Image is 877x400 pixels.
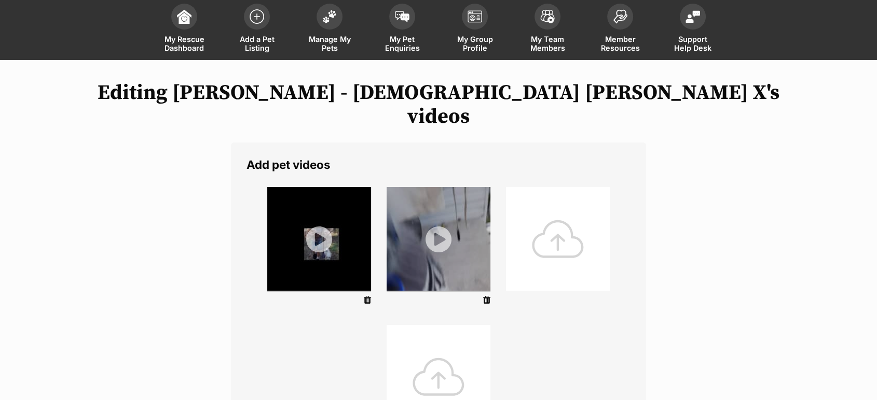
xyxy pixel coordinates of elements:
[73,81,804,128] h1: Editing [PERSON_NAME] - [DEMOGRAPHIC_DATA] [PERSON_NAME] X's videos
[597,35,643,52] span: Member Resources
[379,35,426,52] span: My Pet Enquiries
[177,9,191,24] img: dashboard-icon-eb2f2d2d3e046f16d808141f083e7271f6b2e854fb5c12c21221c1fb7104beca.svg
[234,35,280,52] span: Add a Pet Listing
[246,158,631,172] legend: Add pet videos
[468,10,482,23] img: group-profile-icon-3fa3cf56718a62981997c0bc7e787c4b2cf8bcc04b72c1350f741eb67cf2f40e.svg
[250,9,264,24] img: add-pet-listing-icon-0afa8454b4691262ce3f59096e99ab1cd57d4a30225e0717b998d2c9b9846f56.svg
[387,187,490,291] img: gor7my4m3fbaraqj8tqs.jpg
[669,35,716,52] span: Support Help Desk
[306,35,353,52] span: Manage My Pets
[395,11,409,22] img: pet-enquiries-icon-7e3ad2cf08bfb03b45e93fb7055b45f3efa6380592205ae92323e6603595dc1f.svg
[267,187,371,291] img: lt8hzshwo6t0t9y1h1wo.jpg
[613,9,627,23] img: member-resources-icon-8e73f808a243e03378d46382f2149f9095a855e16c252ad45f914b54edf8863c.svg
[524,35,571,52] span: My Team Members
[540,10,555,23] img: team-members-icon-5396bd8760b3fe7c0b43da4ab00e1e3bb1a5d9ba89233759b79545d2d3fc5d0d.svg
[322,10,337,23] img: manage-my-pets-icon-02211641906a0b7f246fdf0571729dbe1e7629f14944591b6c1af311fb30b64b.svg
[451,35,498,52] span: My Group Profile
[161,35,208,52] span: My Rescue Dashboard
[686,10,700,23] img: help-desk-icon-fdf02630f3aa405de69fd3d07c3f3aa587a6932b1a1747fa1d2bba05be0121f9.svg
